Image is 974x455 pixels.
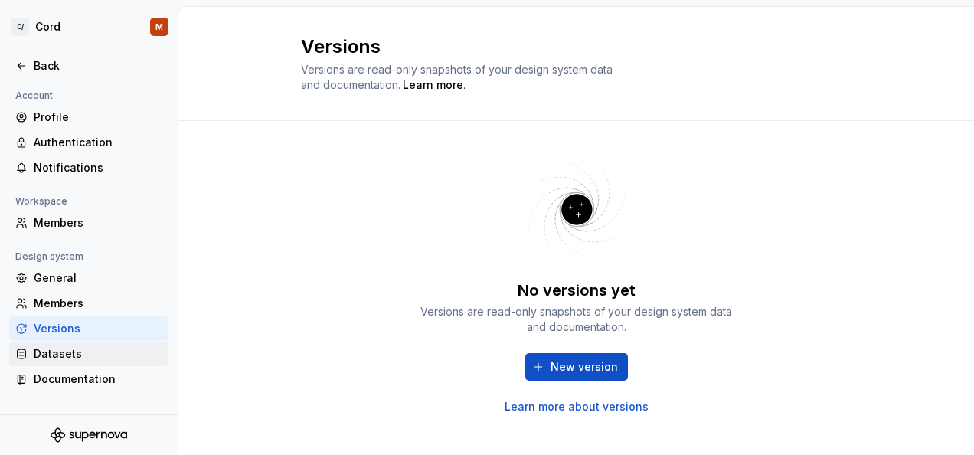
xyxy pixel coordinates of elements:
[34,270,162,286] div: General
[9,247,90,266] div: Design system
[9,367,168,391] a: Documentation
[9,342,168,366] a: Datasets
[9,266,168,290] a: General
[3,10,175,44] button: C/CordM
[9,155,168,180] a: Notifications
[518,280,636,301] div: No versions yet
[403,77,463,93] a: Learn more
[9,54,168,78] a: Back
[9,87,59,105] div: Account
[155,21,163,33] div: M
[34,110,162,125] div: Profile
[551,359,618,375] span: New version
[400,80,466,91] span: .
[301,63,613,91] span: Versions are read-only snapshots of your design system data and documentation.
[34,135,162,150] div: Authentication
[416,304,737,335] div: Versions are read-only snapshots of your design system data and documentation.
[505,399,649,414] a: Learn more about versions
[34,160,162,175] div: Notifications
[34,372,162,387] div: Documentation
[11,18,29,36] div: C/
[9,316,168,341] a: Versions
[51,427,127,443] svg: Supernova Logo
[9,192,74,211] div: Workspace
[34,296,162,311] div: Members
[9,211,168,235] a: Members
[301,34,613,59] h2: Versions
[34,215,162,231] div: Members
[35,19,60,34] div: Cord
[9,130,168,155] a: Authentication
[34,321,162,336] div: Versions
[9,105,168,129] a: Profile
[34,58,162,74] div: Back
[525,353,628,381] button: New version
[9,291,168,316] a: Members
[34,346,162,362] div: Datasets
